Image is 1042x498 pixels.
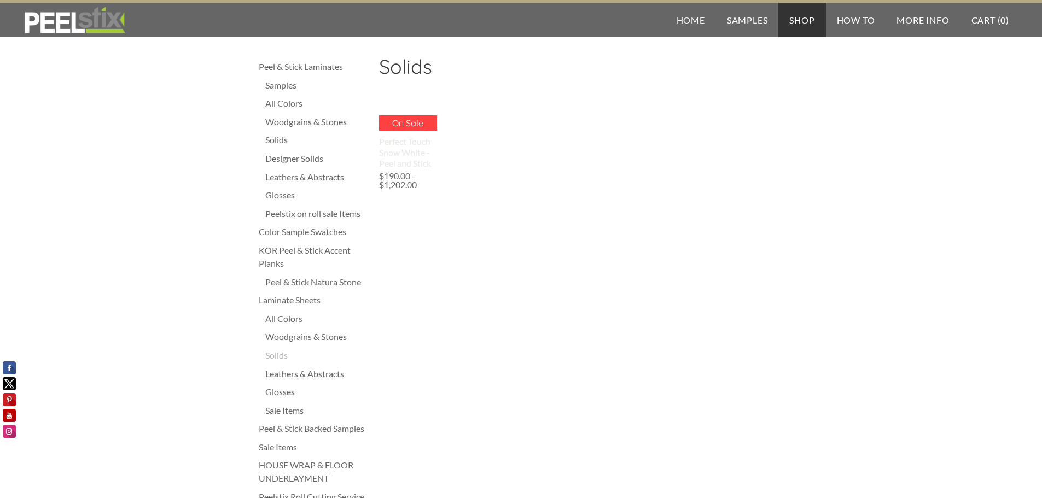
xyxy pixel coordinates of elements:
[265,79,368,92] a: Samples
[1000,15,1006,25] span: 0
[259,244,368,270] a: KOR Peel & Stick Accent Planks
[265,152,368,165] a: Designer Solids
[716,3,779,37] a: Samples
[379,172,438,189] div: $190.00 - $1,202.00
[960,3,1020,37] a: Cart (0)
[379,136,438,169] div: Perfect Touch Snow White - Peel and Stick
[265,312,368,325] a: All Colors
[826,3,886,37] a: How To
[259,225,368,238] a: Color Sample Swatches
[265,367,368,380] a: Leathers & Abstracts
[379,92,438,168] a: On Sale Perfect Touch Snow White - Peel and Stick
[666,3,716,37] a: Home
[379,115,438,131] p: On Sale
[259,60,368,73] a: Peel & Stick Laminates
[259,294,368,307] a: Laminate Sheets
[379,55,784,86] h2: Solids
[778,3,825,37] a: Shop
[379,92,438,131] img: s832171791223022656_p774_i3_w640.jpeg
[265,349,368,362] a: Solids
[265,97,368,110] a: All Colors
[265,171,368,184] a: Leathers & Abstracts
[259,459,368,485] a: HOUSE WRAP & FLOOR UNDERLAYMENT
[265,115,368,128] a: Woodgrains & Stones
[265,189,368,202] a: Glosses
[886,3,960,37] a: More Info
[265,207,368,220] a: Peelstix on roll sale Items
[22,7,127,34] img: REFACE SUPPLIES
[265,385,368,399] a: Glosses
[265,330,368,343] a: Woodgrains & Stones
[265,133,368,147] a: Solids
[265,276,368,289] a: Peel & Stick Natura Stone
[265,404,368,417] a: Sale Items
[259,422,368,435] a: Peel & Stick Backed Samples
[259,441,368,454] a: Sale Items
